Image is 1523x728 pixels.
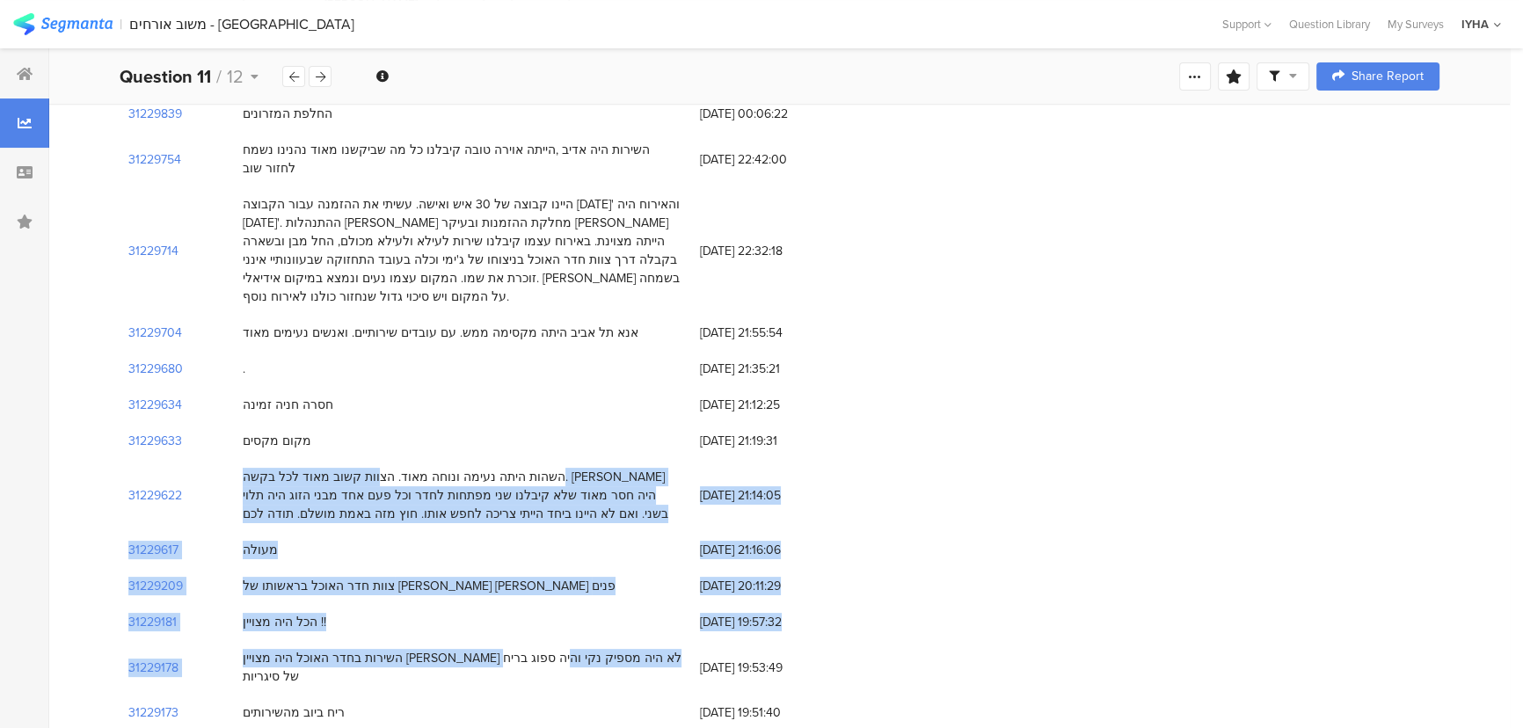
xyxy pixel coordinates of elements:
section: 31229634 [128,396,182,414]
div: חסרה חניה זמינה [243,396,333,414]
span: [DATE] 20:11:29 [700,577,841,595]
span: [DATE] 19:51:40 [700,703,841,722]
div: השהות היתה נעימה ונוחה מאוד. הצוות קשוב מאוד לכל בקשה. [PERSON_NAME] היה חסר מאוד שלא קיבלנו שני ... [243,468,682,523]
span: Share Report [1352,70,1424,83]
span: [DATE] 21:19:31 [700,432,841,450]
span: [DATE] 21:16:06 [700,541,841,559]
span: [DATE] 22:32:18 [700,242,841,260]
a: My Surveys [1379,16,1453,33]
span: [DATE] 22:42:00 [700,150,841,169]
section: 31229839 [128,105,182,123]
section: 31229181 [128,613,177,631]
div: | [120,14,122,34]
section: 31229754 [128,150,181,169]
div: השירות בחדר האוכל היה מצויין [PERSON_NAME] לא היה מספיק נקי והיה ספוג בריח של סיגריות [243,649,682,686]
section: 31229173 [128,703,179,722]
section: 31229680 [128,360,183,378]
section: 31229704 [128,324,182,342]
div: Support [1222,11,1272,38]
span: [DATE] 21:14:05 [700,486,841,505]
span: [DATE] 21:12:25 [700,396,841,414]
img: segmanta logo [13,13,113,35]
section: 31229617 [128,541,179,559]
section: 31229209 [128,577,183,595]
div: הכל היה מצויין !! [243,613,326,631]
span: / [216,63,222,90]
div: מקום מקסים [243,432,311,450]
div: היינו קבוצה של 30 איש ואישה. עשיתי את ההזמנה עבור הקבוצה [DATE]' והאירוח היה [DATE]'. ההתנהלות [P... [243,195,682,306]
section: 31229714 [128,242,179,260]
span: [DATE] 19:57:32 [700,613,841,631]
div: השירות היה אדיב ,הייתה אוירה טובה קיבלנו כל מה שביקשנו מאוד נהנינו נשמח לחזור שוב [243,141,682,178]
section: 31229633 [128,432,182,450]
span: [DATE] 00:06:22 [700,105,841,123]
div: IYHA [1461,16,1489,33]
section: 31229622 [128,486,182,505]
div: ריח ביוב מהשירותים [243,703,345,722]
div: משוב אורחים - [GEOGRAPHIC_DATA] [129,16,354,33]
div: מעולה [243,541,278,559]
div: החלפת המזרונים [243,105,332,123]
span: [DATE] 21:35:21 [700,360,841,378]
span: 12 [227,63,244,90]
div: צוות חדר האוכל בראשותו של [PERSON_NAME] [PERSON_NAME] פנים [243,577,616,595]
div: . [243,360,245,378]
span: [DATE] 19:53:49 [700,659,841,677]
b: Question 11 [120,63,211,90]
a: Question Library [1280,16,1379,33]
div: אנא תל אביב היתה מקסימה ממש. עם עובדים שירותיים. ואנשים נעימים מאוד [243,324,638,342]
span: [DATE] 21:55:54 [700,324,841,342]
section: 31229178 [128,659,179,677]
